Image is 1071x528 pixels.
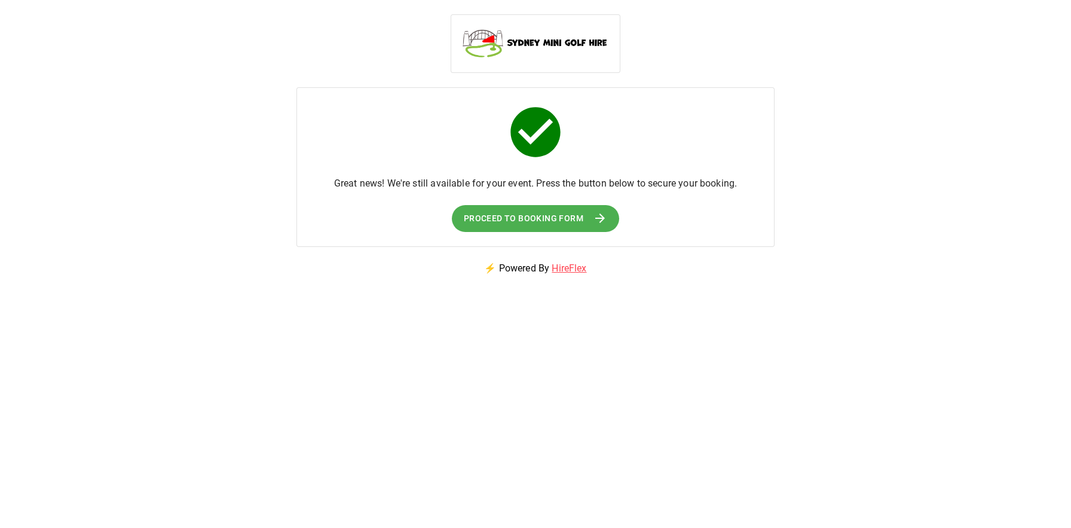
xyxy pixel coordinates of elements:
[470,247,601,290] p: ⚡ Powered By
[461,25,610,60] img: undefined logo
[448,205,623,233] button: Proceed to booking form
[334,176,737,191] p: Great news! We're still available for your event. Press the button below to secure your booking.
[552,263,586,274] a: HireFlex
[460,211,586,227] span: Proceed to booking form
